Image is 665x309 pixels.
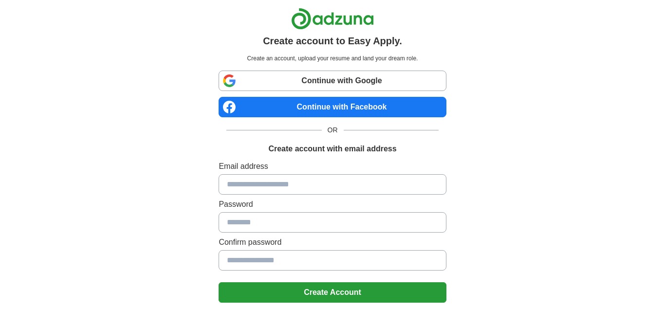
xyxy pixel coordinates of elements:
span: OR [322,125,344,135]
label: Email address [219,161,446,172]
label: Confirm password [219,236,446,248]
a: Continue with Facebook [219,97,446,117]
h1: Create account to Easy Apply. [263,34,402,48]
img: Adzuna logo [291,8,374,30]
label: Password [219,199,446,210]
button: Create Account [219,282,446,303]
p: Create an account, upload your resume and land your dream role. [221,54,444,63]
a: Continue with Google [219,71,446,91]
h1: Create account with email address [268,143,396,155]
